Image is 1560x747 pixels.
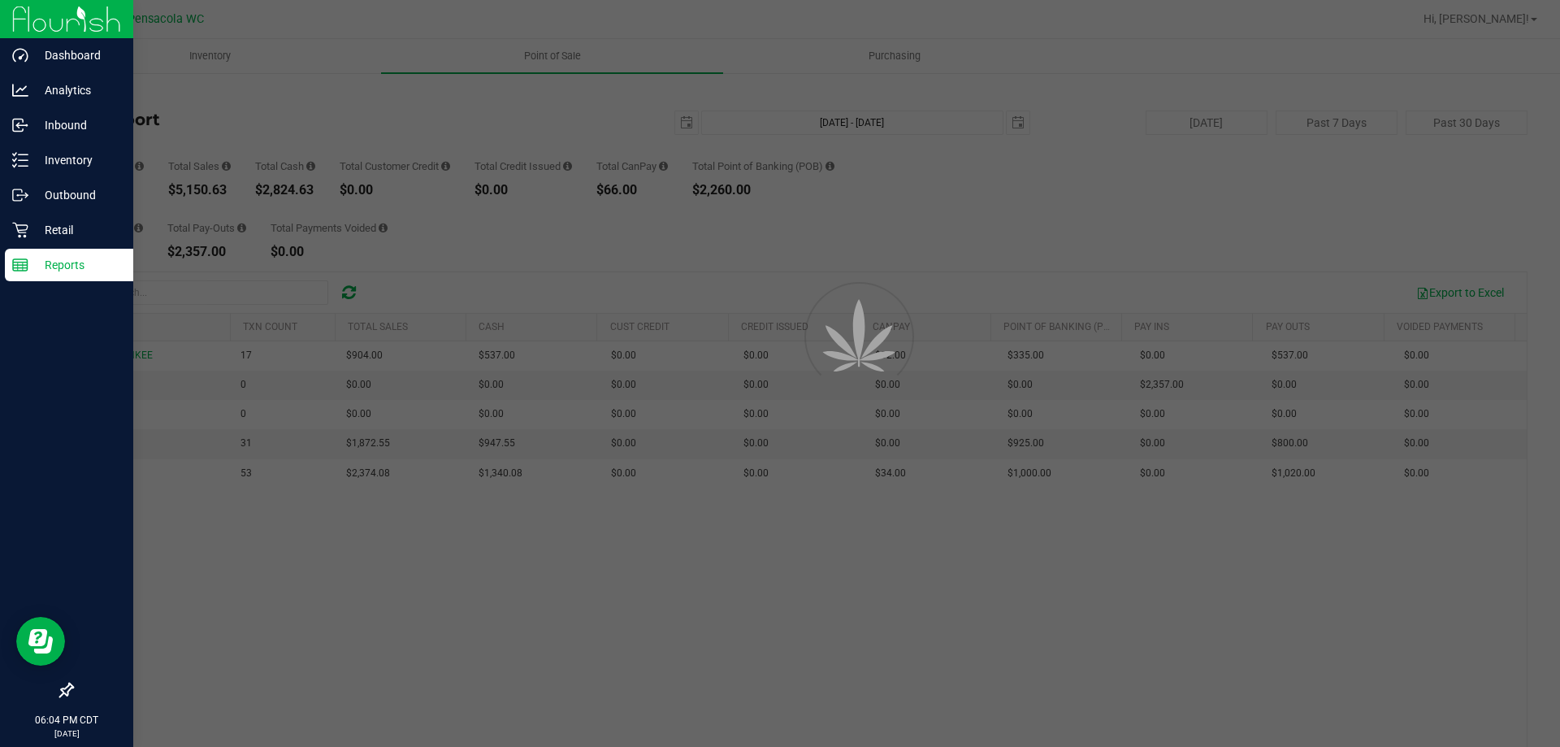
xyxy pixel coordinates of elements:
inline-svg: Dashboard [12,47,28,63]
inline-svg: Outbound [12,187,28,203]
iframe: Resource center [16,617,65,666]
inline-svg: Reports [12,257,28,273]
p: Retail [28,220,126,240]
p: Reports [28,255,126,275]
p: [DATE] [7,727,126,740]
p: Analytics [28,80,126,100]
p: 06:04 PM CDT [7,713,126,727]
inline-svg: Inventory [12,152,28,168]
inline-svg: Retail [12,222,28,238]
inline-svg: Inbound [12,117,28,133]
p: Dashboard [28,46,126,65]
p: Inbound [28,115,126,135]
inline-svg: Analytics [12,82,28,98]
p: Inventory [28,150,126,170]
p: Outbound [28,185,126,205]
